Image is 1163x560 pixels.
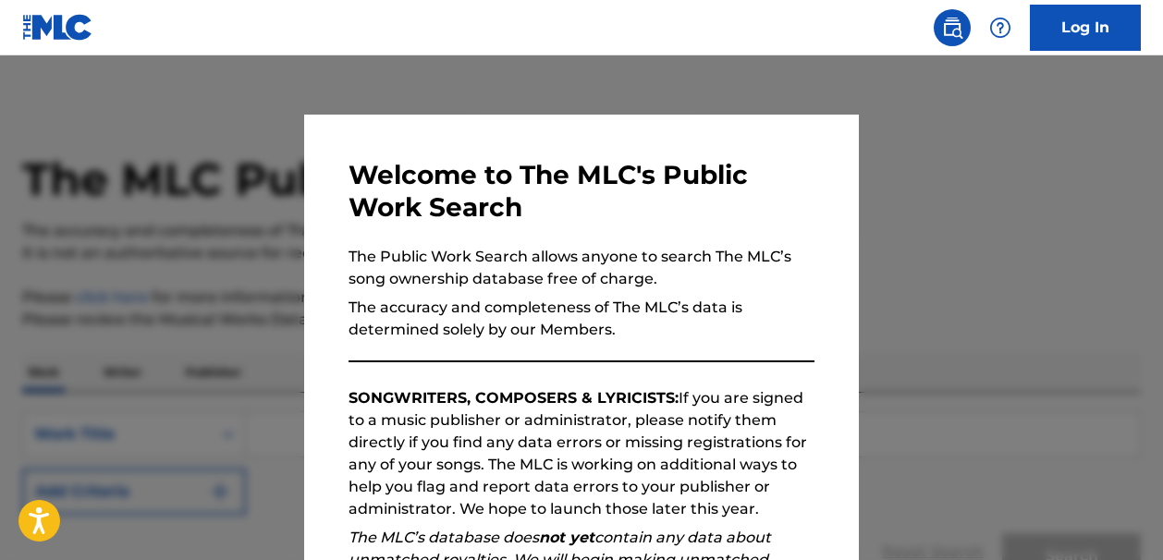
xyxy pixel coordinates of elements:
[349,246,814,290] p: The Public Work Search allows anyone to search The MLC’s song ownership database free of charge.
[934,9,971,46] a: Public Search
[349,387,814,520] p: If you are signed to a music publisher or administrator, please notify them directly if you find ...
[989,17,1011,39] img: help
[349,159,814,224] h3: Welcome to The MLC's Public Work Search
[539,529,594,546] strong: not yet
[941,17,963,39] img: search
[982,9,1019,46] div: Help
[349,297,814,341] p: The accuracy and completeness of The MLC’s data is determined solely by our Members.
[349,389,679,407] strong: SONGWRITERS, COMPOSERS & LYRICISTS:
[1071,471,1163,560] iframe: Chat Widget
[1030,5,1141,51] a: Log In
[22,14,93,41] img: MLC Logo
